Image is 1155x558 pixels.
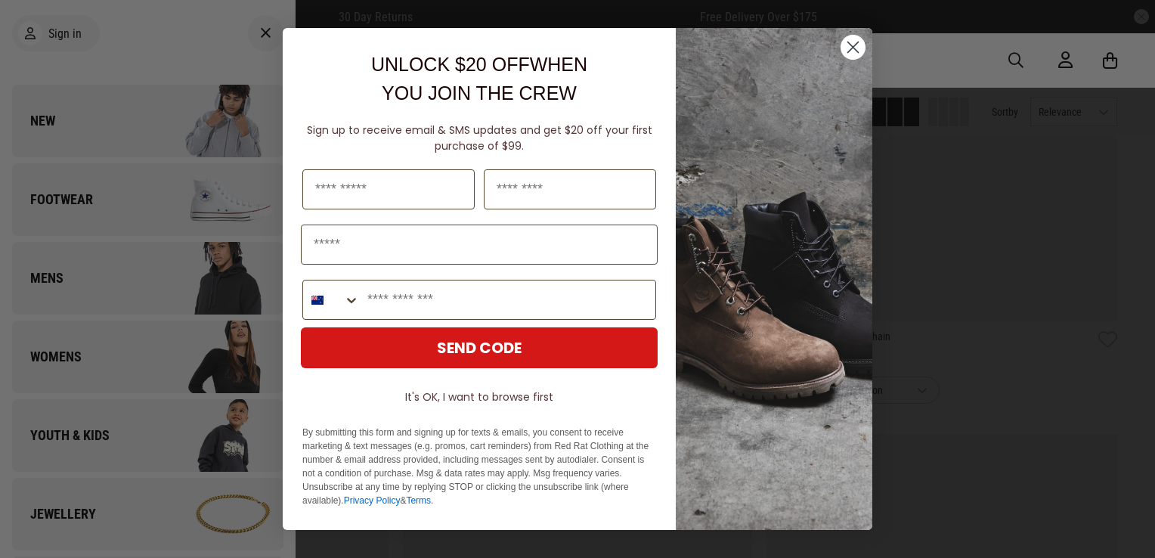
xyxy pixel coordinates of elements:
[307,122,652,153] span: Sign up to receive email & SMS updates and get $20 off your first purchase of $99.
[302,169,475,209] input: First Name
[301,225,658,265] input: Email
[530,54,587,75] span: WHEN
[301,383,658,411] button: It's OK, I want to browse first
[406,495,431,506] a: Terms
[676,28,872,530] img: f7662613-148e-4c88-9575-6c6b5b55a647.jpeg
[311,294,324,306] img: New Zealand
[302,426,656,507] p: By submitting this form and signing up for texts & emails, you consent to receive marketing & tex...
[371,54,530,75] span: UNLOCK $20 OFF
[12,6,57,51] button: Open LiveChat chat widget
[303,281,360,319] button: Search Countries
[301,327,658,368] button: SEND CODE
[382,82,577,104] span: YOU JOIN THE CREW
[344,495,401,506] a: Privacy Policy
[840,34,866,60] button: Close dialog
